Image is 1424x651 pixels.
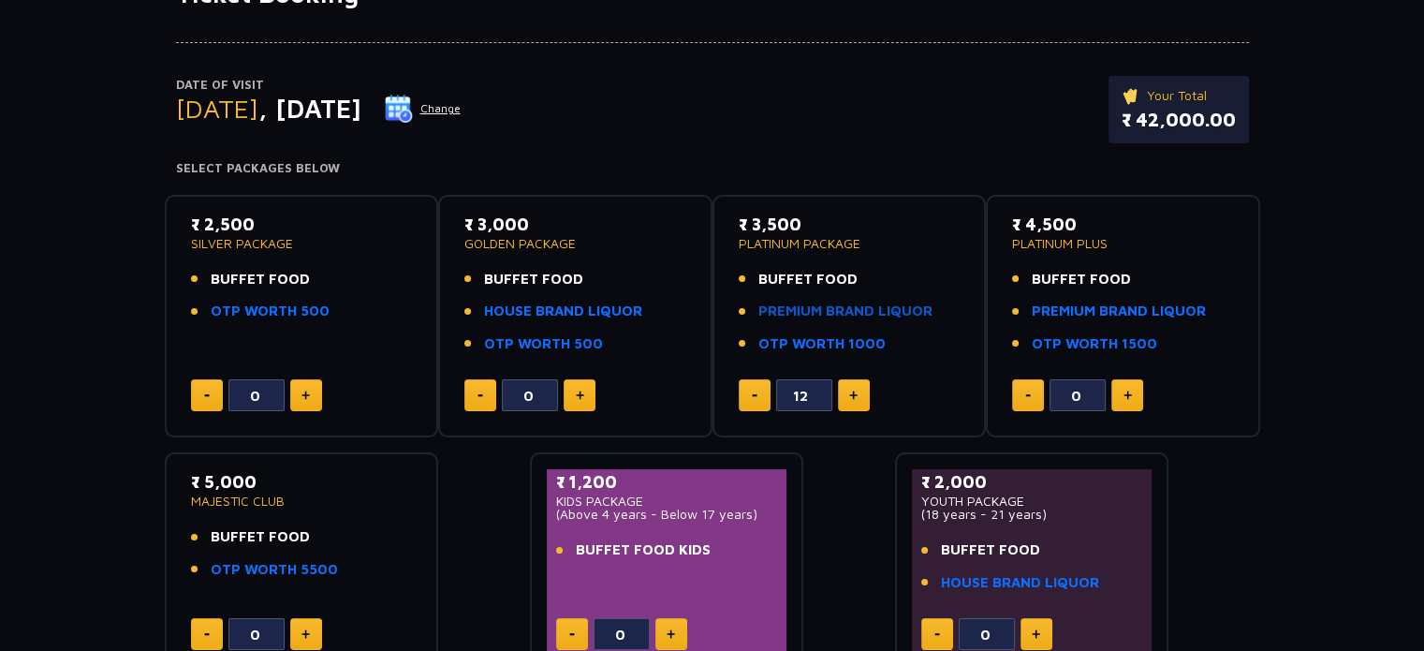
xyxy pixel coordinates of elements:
a: PREMIUM BRAND LIQUOR [1032,301,1206,322]
h4: Select Packages Below [176,161,1249,176]
p: ₹ 4,500 [1012,212,1234,237]
a: HOUSE BRAND LIQUOR [484,301,642,322]
img: minus [752,394,757,397]
p: ₹ 1,200 [556,469,778,495]
span: , [DATE] [258,93,361,124]
img: minus [934,633,940,636]
p: KIDS PACKAGE [556,495,778,508]
a: PREMIUM BRAND LIQUOR [758,301,932,322]
span: BUFFET FOOD [941,540,1040,561]
p: ₹ 3,500 [739,212,961,237]
img: minus [477,394,483,397]
p: GOLDEN PACKAGE [464,237,686,250]
img: plus [301,391,310,400]
p: SILVER PACKAGE [191,237,413,250]
img: minus [1025,394,1031,397]
p: (18 years - 21 years) [921,508,1143,521]
img: minus [569,633,575,636]
p: Date of Visit [176,76,462,95]
span: BUFFET FOOD KIDS [576,540,711,561]
p: PLATINUM PACKAGE [739,237,961,250]
p: MAJESTIC CLUB [191,495,413,508]
img: plus [301,629,310,639]
a: OTP WORTH 1000 [758,333,886,355]
span: BUFFET FOOD [211,269,310,290]
a: OTP WORTH 500 [211,301,330,322]
img: ticket [1122,85,1141,106]
img: plus [1032,629,1040,639]
img: minus [204,633,210,636]
p: ₹ 5,000 [191,469,413,495]
a: OTP WORTH 5500 [211,559,338,581]
span: BUFFET FOOD [211,526,310,548]
p: ₹ 2,500 [191,212,413,237]
span: BUFFET FOOD [484,269,583,290]
img: minus [204,394,210,397]
span: BUFFET FOOD [1032,269,1131,290]
p: PLATINUM PLUS [1012,237,1234,250]
span: BUFFET FOOD [758,269,858,290]
img: plus [1123,391,1132,400]
a: OTP WORTH 500 [484,333,603,355]
p: Your Total [1122,85,1236,106]
img: plus [576,391,584,400]
span: [DATE] [176,93,258,124]
a: OTP WORTH 1500 [1032,333,1157,355]
p: ₹ 42,000.00 [1122,106,1236,134]
img: plus [849,391,858,400]
p: (Above 4 years - Below 17 years) [556,508,778,521]
p: ₹ 3,000 [464,212,686,237]
button: Change [384,94,462,124]
p: ₹ 2,000 [921,469,1143,495]
a: HOUSE BRAND LIQUOR [941,572,1099,594]
img: plus [667,629,675,639]
p: YOUTH PACKAGE [921,495,1143,508]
